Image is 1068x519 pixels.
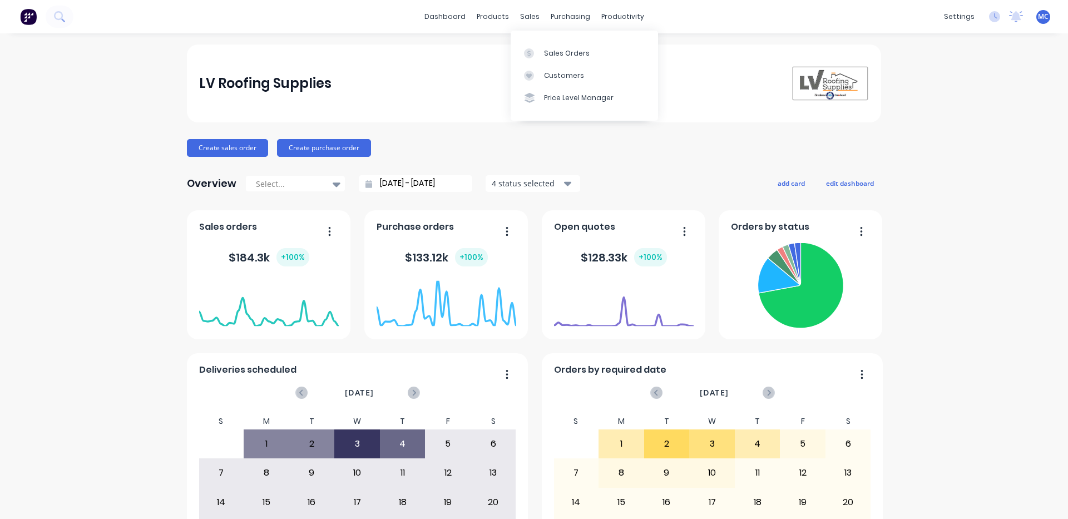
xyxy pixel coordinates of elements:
div: 18 [380,488,425,516]
div: 4 status selected [492,177,562,189]
div: sales [515,8,545,25]
div: W [334,413,380,429]
div: 6 [826,430,871,458]
div: 3 [690,430,734,458]
button: edit dashboard [819,176,881,190]
a: Price Level Manager [511,87,658,109]
div: 4 [735,430,780,458]
div: $ 184.3k [229,248,309,266]
span: Sales orders [199,220,257,234]
img: Factory [20,8,37,25]
div: 20 [826,488,871,516]
span: Purchase orders [377,220,454,234]
div: 6 [471,430,516,458]
div: 4 [380,430,425,458]
div: 18 [735,488,780,516]
div: LV Roofing Supplies [199,72,332,95]
div: 8 [244,459,289,487]
div: 16 [290,488,334,516]
div: T [289,413,335,429]
div: M [599,413,644,429]
img: LV Roofing Supplies [791,66,869,101]
div: 9 [290,459,334,487]
div: 11 [380,459,425,487]
div: 8 [599,459,644,487]
div: 5 [780,430,825,458]
div: 17 [690,488,734,516]
a: Customers [511,65,658,87]
div: S [471,413,516,429]
div: 7 [554,459,599,487]
div: S [199,413,244,429]
div: S [825,413,871,429]
button: add card [770,176,812,190]
div: T [644,413,690,429]
div: $ 133.12k [405,248,488,266]
div: T [380,413,426,429]
div: 2 [645,430,689,458]
div: 12 [426,459,470,487]
div: purchasing [545,8,596,25]
div: F [780,413,825,429]
span: MC [1038,12,1049,22]
button: 4 status selected [486,175,580,192]
div: 19 [780,488,825,516]
span: [DATE] [700,387,729,399]
div: + 100 % [276,248,309,266]
div: 15 [244,488,289,516]
button: Create purchase order [277,139,371,157]
div: settings [938,8,980,25]
div: 11 [735,459,780,487]
div: products [471,8,515,25]
div: Customers [544,71,584,81]
div: 7 [199,459,244,487]
div: 2 [290,430,334,458]
div: Sales Orders [544,48,590,58]
div: 17 [335,488,379,516]
div: 1 [599,430,644,458]
div: 20 [471,488,516,516]
div: S [553,413,599,429]
a: dashboard [419,8,471,25]
div: + 100 % [634,248,667,266]
a: Sales Orders [511,42,658,64]
span: Orders by status [731,220,809,234]
span: [DATE] [345,387,374,399]
div: + 100 % [455,248,488,266]
div: T [735,413,780,429]
div: 10 [690,459,734,487]
div: 16 [645,488,689,516]
div: 1 [244,430,289,458]
div: W [689,413,735,429]
div: 14 [199,488,244,516]
div: 15 [599,488,644,516]
div: 5 [426,430,470,458]
div: 19 [426,488,470,516]
button: Create sales order [187,139,268,157]
div: Price Level Manager [544,93,614,103]
div: 3 [335,430,379,458]
span: Open quotes [554,220,615,234]
div: M [244,413,289,429]
div: 14 [554,488,599,516]
div: 12 [780,459,825,487]
div: 10 [335,459,379,487]
div: Overview [187,172,236,195]
div: F [425,413,471,429]
div: 9 [645,459,689,487]
span: Orders by required date [554,363,666,377]
div: 13 [471,459,516,487]
div: $ 128.33k [581,248,667,266]
div: 13 [826,459,871,487]
div: productivity [596,8,650,25]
